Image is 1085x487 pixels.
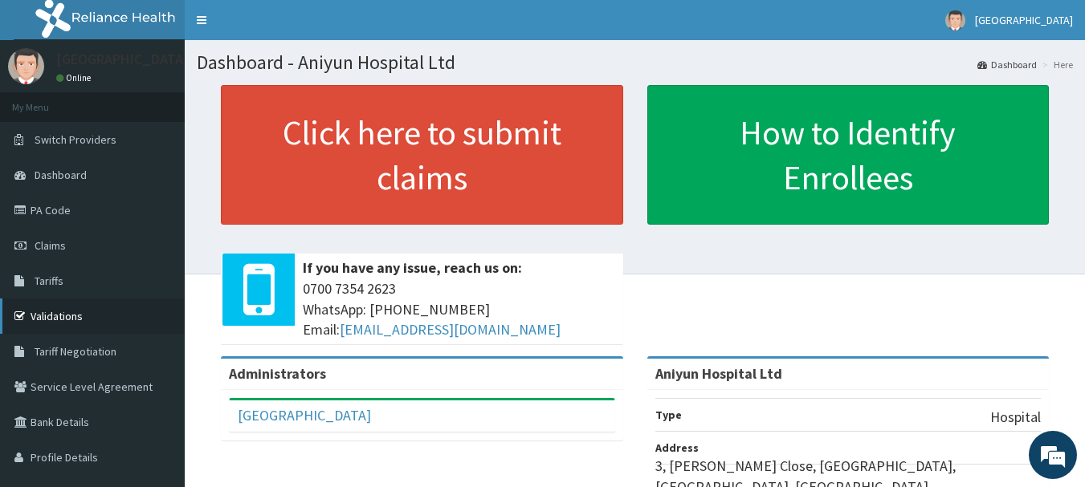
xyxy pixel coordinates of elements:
[197,52,1073,73] h1: Dashboard - Aniyun Hospital Ltd
[56,52,189,67] p: [GEOGRAPHIC_DATA]
[655,364,782,383] strong: Aniyun Hospital Ltd
[945,10,965,30] img: User Image
[1038,58,1073,71] li: Here
[655,408,682,422] b: Type
[977,58,1037,71] a: Dashboard
[56,72,95,83] a: Online
[229,364,326,383] b: Administrators
[35,274,63,288] span: Tariffs
[975,13,1073,27] span: [GEOGRAPHIC_DATA]
[655,440,699,455] b: Address
[35,132,116,147] span: Switch Providers
[303,258,522,277] b: If you have any issue, reach us on:
[35,168,87,182] span: Dashboard
[647,85,1050,225] a: How to Identify Enrollees
[340,320,561,339] a: [EMAIL_ADDRESS][DOMAIN_NAME]
[990,407,1041,428] p: Hospital
[35,238,66,253] span: Claims
[238,406,371,424] a: [GEOGRAPHIC_DATA]
[221,85,623,225] a: Click here to submit claims
[8,48,44,84] img: User Image
[303,278,615,340] span: 0700 7354 2623 WhatsApp: [PHONE_NUMBER] Email:
[35,344,116,359] span: Tariff Negotiation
